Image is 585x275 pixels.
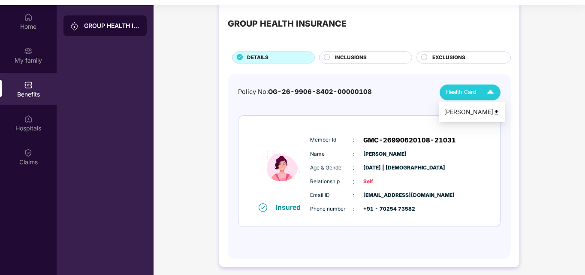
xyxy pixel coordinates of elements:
span: : [353,149,355,159]
span: GMC-26990620108-21031 [363,135,456,145]
span: Health Card [446,88,476,97]
div: GROUP HEALTH INSURANCE [84,21,140,30]
span: : [353,190,355,200]
img: svg+xml;base64,PHN2ZyB3aWR0aD0iMjAiIGhlaWdodD0iMjAiIHZpZXdCb3g9IjAgMCAyMCAyMCIgZmlsbD0ibm9uZSIgeG... [24,47,33,55]
span: [DATE] | [DEMOGRAPHIC_DATA] [363,164,406,172]
span: Age & Gender [310,164,353,172]
span: : [353,135,355,145]
span: OG-26-9906-8402-00000108 [268,88,372,96]
span: +91 - 70254 73582 [363,205,406,213]
span: [PERSON_NAME] [363,150,406,158]
span: Email ID [310,191,353,199]
img: svg+xml;base64,PHN2ZyBpZD0iSG9zcGl0YWxzIiB4bWxucz0iaHR0cDovL3d3dy53My5vcmcvMjAwMC9zdmciIHdpZHRoPS... [24,115,33,123]
span: : [353,204,355,214]
img: svg+xml;base64,PHN2ZyB3aWR0aD0iMjAiIGhlaWdodD0iMjAiIHZpZXdCb3g9IjAgMCAyMCAyMCIgZmlsbD0ibm9uZSIgeG... [70,22,79,30]
span: [EMAIL_ADDRESS][DOMAIN_NAME] [363,191,406,199]
img: icon [256,130,308,202]
img: svg+xml;base64,PHN2ZyBpZD0iQ2xhaW0iIHhtbG5zPSJodHRwOi8vd3d3LnczLm9yZy8yMDAwL3N2ZyIgd2lkdGg9IjIwIi... [24,148,33,157]
div: Policy No: [238,87,372,97]
img: Icuh8uwCUCF+XjCZyLQsAKiDCM9HiE6CMYmKQaPGkZKaA32CAAACiQcFBJY0IsAAAAASUVORK5CYII= [483,85,498,100]
img: svg+xml;base64,PHN2ZyBpZD0iSG9tZSIgeG1sbnM9Imh0dHA6Ly93d3cudzMub3JnLzIwMDAvc3ZnIiB3aWR0aD0iMjAiIG... [24,13,33,21]
div: GROUP HEALTH INSURANCE [228,17,347,30]
div: [PERSON_NAME] [444,107,500,117]
span: DETAILS [247,54,268,62]
span: INCLUSIONS [335,54,367,62]
span: Name [310,150,353,158]
span: : [353,163,355,172]
span: EXCLUSIONS [432,54,465,62]
span: Member Id [310,136,353,144]
span: : [353,177,355,186]
img: svg+xml;base64,PHN2ZyB4bWxucz0iaHR0cDovL3d3dy53My5vcmcvMjAwMC9zdmciIHdpZHRoPSIxNiIgaGVpZ2h0PSIxNi... [259,203,267,212]
img: svg+xml;base64,PHN2ZyBpZD0iQmVuZWZpdHMiIHhtbG5zPSJodHRwOi8vd3d3LnczLm9yZy8yMDAwL3N2ZyIgd2lkdGg9Ij... [24,81,33,89]
span: Relationship [310,178,353,186]
img: svg+xml;base64,PHN2ZyB4bWxucz0iaHR0cDovL3d3dy53My5vcmcvMjAwMC9zdmciIHdpZHRoPSI0OCIgaGVpZ2h0PSI0OC... [493,109,500,115]
div: Insured [276,203,306,212]
span: Self [363,178,406,186]
button: Health Card [440,85,501,100]
span: Phone number [310,205,353,213]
